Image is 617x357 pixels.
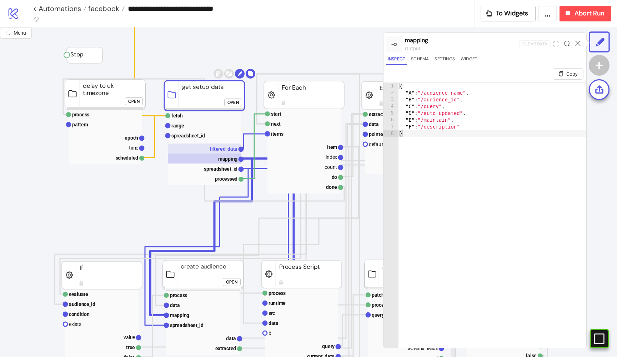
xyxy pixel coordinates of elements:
[204,166,237,172] text: spreadsheet_id
[125,97,143,105] button: Open
[170,322,204,328] text: spreadsheet_id
[171,113,183,119] text: fetch
[481,6,536,21] button: To Widgets
[210,146,237,152] text: filtered_data
[269,300,286,306] text: runtime
[170,292,187,298] text: process
[372,292,384,298] text: patch
[496,9,528,17] span: To Widgets
[383,124,398,130] div: 7
[405,36,519,45] div: mapping
[575,9,604,17] span: Abort Run
[269,290,286,296] text: process
[171,123,184,129] text: range
[69,291,88,297] text: evaluate
[538,6,557,21] button: ...
[394,83,398,90] span: Toggle code folding, rows 1 through 8
[372,302,389,308] text: process
[72,122,88,127] text: pattern
[271,131,284,137] text: items
[170,312,189,318] text: mapping
[269,310,275,316] text: src
[269,330,271,336] text: b
[327,144,337,150] text: item
[6,30,11,35] span: radius-bottomright
[125,135,138,141] text: epoch
[69,321,81,327] text: exists
[271,121,281,127] text: next
[325,164,337,170] text: count
[269,320,279,326] text: data
[553,41,558,46] span: expand
[86,4,119,13] span: facebook
[383,83,398,90] div: 1
[408,345,438,351] text: schema_fields
[558,71,563,76] span: copy
[383,90,398,96] div: 2
[433,55,456,65] button: Settings
[322,343,335,349] text: query
[410,55,430,65] button: Schema
[369,111,384,117] text: extract
[326,154,337,160] text: index
[14,30,26,36] span: Menu
[227,99,239,107] div: Open
[226,278,237,286] div: Open
[369,131,385,137] text: pointer
[86,5,125,12] a: facebook
[383,96,398,103] div: 3
[224,99,242,106] button: Open
[124,335,135,340] text: value
[566,71,578,77] span: Copy
[553,68,583,80] button: Copy
[33,5,86,12] a: < Automations
[226,336,236,341] text: data
[459,55,479,65] button: Widget
[383,103,398,110] div: 4
[128,97,140,106] div: Open
[69,301,95,307] text: audience_id
[386,55,407,65] button: Inspect
[170,302,180,308] text: data
[405,45,519,52] div: output
[171,133,205,139] text: spreadsheet_id
[383,110,398,117] div: 5
[69,311,90,317] text: condition
[372,312,385,318] text: query
[72,112,89,117] text: process
[223,278,241,286] button: Open
[383,117,398,124] div: 6
[560,6,611,21] button: Abort Run
[369,141,397,147] text: default_value
[369,121,379,127] text: data
[129,145,138,151] text: time
[383,130,398,137] div: 8
[271,111,281,117] text: start
[218,156,237,162] text: mapping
